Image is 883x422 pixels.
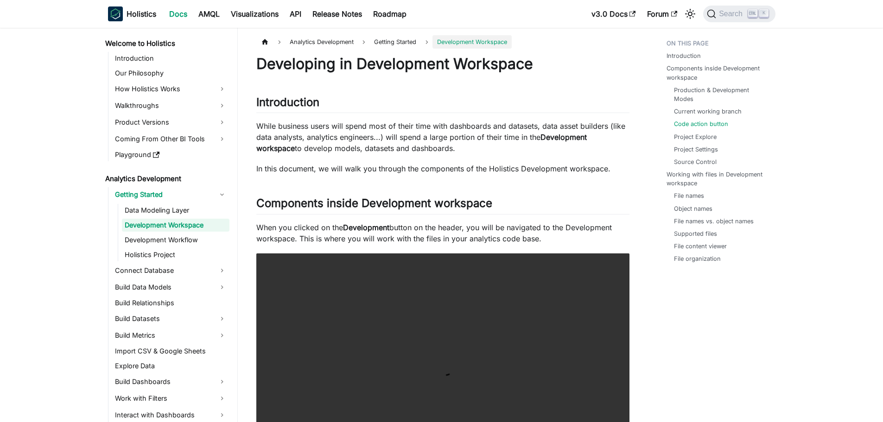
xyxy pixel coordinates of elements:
a: Walkthroughs [112,98,229,113]
a: Development Workflow [122,233,229,246]
a: API [284,6,307,21]
a: Our Philosophy [112,67,229,80]
strong: Development [343,223,389,232]
a: Explore Data [112,359,229,372]
a: v3.0 Docs [586,6,642,21]
a: Build Data Models [112,280,229,295]
a: Getting Started [112,187,229,202]
a: Roadmap [368,6,412,21]
a: Supported files [674,229,717,238]
button: Search (Ctrl+K) [703,6,775,22]
span: Development Workspace [432,35,512,49]
nav: Docs sidebar [99,28,238,422]
a: Forum [642,6,683,21]
nav: Breadcrumbs [256,35,629,49]
a: Visualizations [225,6,284,21]
a: Welcome to Holistics [102,37,229,50]
button: Switch between dark and light mode (currently light mode) [683,6,698,21]
a: Build Relationships [112,296,229,309]
a: How Holistics Works [112,82,229,96]
a: Introduction [112,52,229,65]
h2: Introduction [256,95,629,113]
a: Holistics Project [122,248,229,261]
span: Getting Started [369,35,421,49]
a: Product Versions [112,115,229,130]
kbd: K [759,9,769,18]
p: In this document, we will walk you through the components of the Holistics Development workspace. [256,163,629,174]
span: Analytics Development [285,35,358,49]
a: Current working branch [674,107,742,116]
a: Import CSV & Google Sheets [112,345,229,358]
p: While business users will spend most of their time with dashboards and datasets, data asset build... [256,120,629,154]
a: HolisticsHolistics [108,6,156,21]
a: File names [674,191,704,200]
a: AMQL [193,6,225,21]
img: Holistics [108,6,123,21]
a: File content viewer [674,242,727,251]
a: File names vs. object names [674,217,754,226]
a: Introduction [667,51,701,60]
a: Development Workspace [122,219,229,232]
a: Playground [112,148,229,161]
a: Connect Database [112,263,229,278]
a: File organization [674,254,721,263]
a: Project Explore [674,132,717,141]
a: Object names [674,204,712,213]
a: Build Metrics [112,328,229,343]
a: Work with Filters [112,391,229,406]
a: Build Datasets [112,311,229,326]
p: When you clicked on the button on the header, you will be navigated to the Development workspace.... [256,222,629,244]
a: Build Dashboards [112,374,229,389]
a: Analytics Development [102,172,229,185]
a: Project Settings [674,145,718,154]
a: Components inside Development workspace [667,64,770,82]
a: Data Modeling Layer [122,204,229,217]
b: Holistics [127,8,156,19]
a: Docs [164,6,193,21]
a: Release Notes [307,6,368,21]
h2: Components inside Development workspace [256,196,629,214]
a: Source Control [674,157,717,166]
h1: Developing in Development Workspace [256,55,629,73]
a: Working with files in Development workspace [667,170,770,188]
span: Search [716,10,748,18]
a: Coming From Other BI Tools [112,132,229,146]
a: Home page [256,35,274,49]
a: Production & Development Modes [674,86,766,103]
strong: Development workspace [256,132,587,153]
a: Code action button [674,120,728,128]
